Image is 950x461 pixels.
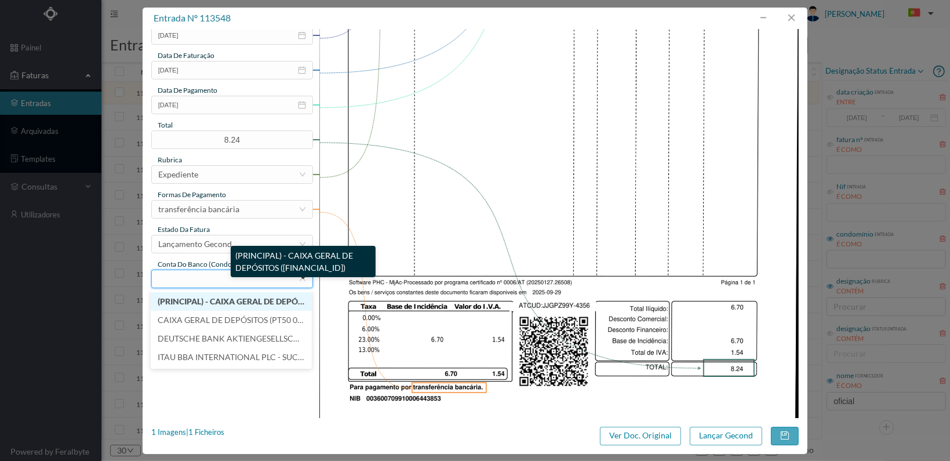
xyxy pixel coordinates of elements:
[298,31,306,39] i: icon: calendar
[298,66,306,74] i: icon: calendar
[158,166,198,183] div: Expediente
[690,427,762,445] button: Lançar Gecond
[151,427,224,438] div: 1 Imagens | 1 Ficheiros
[154,12,231,23] span: entrada nº 113548
[158,352,546,362] span: ITAU BBA INTERNATIONAL PLC - SUCURSAL EM [GEOGRAPHIC_DATA] (PT50 008500000000000059000)
[299,206,306,213] i: icon: down
[298,101,306,109] i: icon: calendar
[299,275,306,282] i: icon: down
[600,427,681,445] button: Ver Doc. Original
[158,260,252,268] span: conta do banco (condominio)
[299,171,306,178] i: icon: down
[899,4,938,23] button: PT
[158,235,232,253] div: Lançamento Gecond
[158,201,239,218] div: transferência bancária
[158,296,386,306] span: (PRINCIPAL) - CAIXA GERAL DE DEPÓSITOS ([FINANCIAL_ID])
[299,241,306,248] i: icon: down
[158,315,374,325] span: CAIXA GERAL DE DEPÓSITOS (PT50 00350328020766261)
[158,155,182,164] span: rubrica
[158,121,173,129] span: total
[158,333,585,343] span: DEUTSCHE BANK AKTIENGESELLSCHAFT - SUCURSAL EM [GEOGRAPHIC_DATA] (PT50 004300000000000059000)
[231,246,376,277] div: (PRINCIPAL) - CAIXA GERAL DE DEPÓSITOS ([FINANCIAL_ID])
[158,51,214,60] span: data de faturação
[158,86,217,95] span: data de pagamento
[158,225,210,234] span: estado da fatura
[158,190,226,199] span: Formas de Pagamento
